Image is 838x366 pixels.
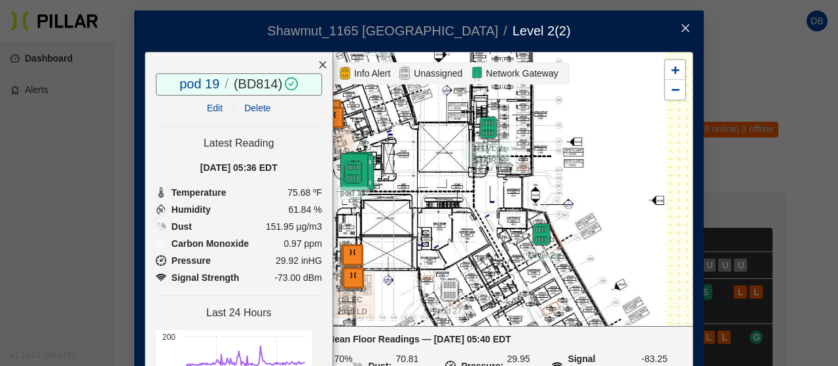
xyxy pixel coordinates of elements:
span: Shawmut_1165 [GEOGRAPHIC_DATA] [267,24,498,38]
a: pod 19 [179,77,219,91]
img: leak-pod-offline.5bc6877b.svg [340,267,364,291]
img: pod-online.97050380.svg [477,116,500,139]
span: check-circle [282,77,298,90]
li: 61.84 % [156,202,322,217]
img: pod-online.97050380.svg [341,160,365,184]
span: Delete [244,101,270,115]
li: 75.68 ºF [156,185,322,200]
h4: Latest Reading [156,137,322,150]
h4: Last 24 Hours [156,306,322,320]
span: Level 2 [524,249,558,262]
img: Pressure [156,255,166,266]
span: ( BD814 ) [234,77,283,91]
li: -73.00 dBm [156,270,322,285]
span: Network Gateway [483,66,560,81]
span: Pressure [172,253,211,268]
li: 0.97 ppm [156,236,322,251]
span: pod 18 [337,187,369,200]
img: leak-pod-offline.5bc6877b.svg [340,244,363,268]
text: 200 [162,333,175,342]
span: close [680,23,691,33]
span: Temperature [172,185,227,200]
span: Level 2 ( 2 ) [513,24,571,38]
span: Carbon Monoxide [172,236,249,251]
img: Network Gateway [470,65,483,81]
span: Signal Strength [172,270,239,285]
span: + [671,62,680,78]
img: Unassigned [398,65,411,81]
div: ELEC 2031 LD [329,244,374,268]
span: close [318,60,327,69]
span: Unassigned [411,66,465,81]
img: Alert [338,65,352,81]
span: Info Alert [352,66,393,81]
div: pod 27 [427,278,473,302]
img: Humidity [156,204,166,215]
span: N LVL 2 STAIR 5 [465,142,511,167]
img: Temperature [156,187,166,198]
img: Carbon Monoxide [156,238,166,249]
div: Mean Floor Readings — [DATE] 05:40 EDT [151,332,687,346]
li: 29.92 inHG [156,253,322,268]
div: pod 18 [330,160,376,184]
a: Edit [207,103,223,113]
div: N LVL 2 STAIR 5 [465,116,511,139]
span: / [225,77,228,91]
span: pod 27 [434,304,465,318]
li: 151.95 µg/m3 [156,219,322,234]
button: Close [667,10,704,47]
img: pod-online.97050380.svg [530,223,553,246]
img: Marker [333,151,378,197]
span: ELEC 2030 LD [329,293,375,318]
span: left [145,206,176,237]
div: Level 2 [519,223,564,246]
div: ELEC 2030 LD [329,267,375,291]
div: [DATE] 05:36 EDT [156,160,322,175]
img: Pressure [156,272,166,283]
span: − [671,81,680,98]
a: Zoom in [665,60,685,80]
span: Dust [172,219,192,234]
img: pod-unassigned.895f376b.svg [438,278,462,302]
span: Humidity [172,202,211,217]
a: Zoom out [665,80,685,100]
span: / [503,24,507,38]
